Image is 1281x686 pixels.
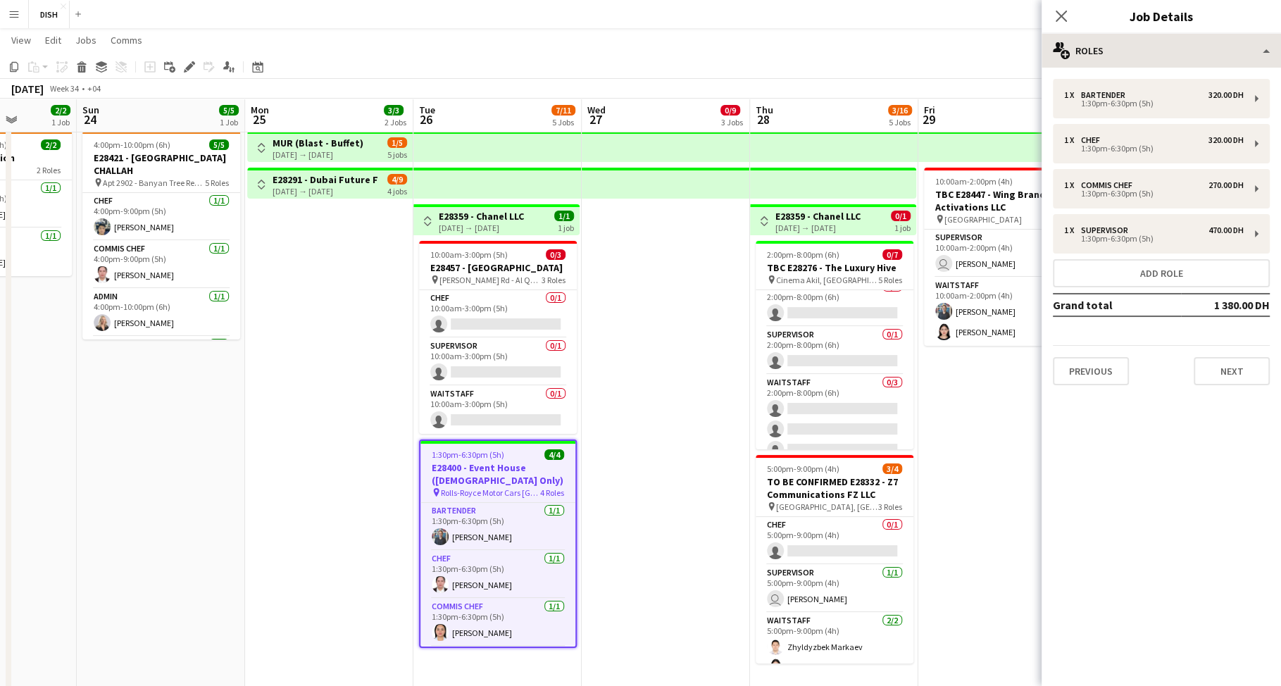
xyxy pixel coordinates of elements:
span: Comms [111,34,142,46]
app-card-role: Chef1/14:00pm-9:00pm (5h)[PERSON_NAME] [82,193,240,241]
span: 7/11 [551,105,575,116]
span: Tue [419,104,435,116]
h3: E28421 - [GEOGRAPHIC_DATA] CHALLAH [82,151,240,177]
h3: Job Details [1042,7,1281,25]
span: 5/5 [219,105,239,116]
app-job-card: 1:30pm-6:30pm (5h)4/4E28400 - Event House ([DEMOGRAPHIC_DATA] Only) Rolls-Royce Motor Cars [GEOGR... [419,439,577,648]
div: 5 jobs [387,148,407,160]
app-card-role: Waitstaff0/32:00pm-8:00pm (6h) [756,375,913,463]
div: 1 x [1064,225,1081,235]
span: 10:00am-3:00pm (5h) [430,249,508,260]
span: Edit [45,34,61,46]
span: 24 [80,111,99,127]
button: Previous [1053,357,1129,385]
app-card-role: Chef1/11:30pm-6:30pm (5h)[PERSON_NAME] [420,551,575,599]
div: [DATE] → [DATE] [775,223,861,233]
span: [GEOGRAPHIC_DATA] [944,214,1022,225]
span: Rolls-Royce Motor Cars [GEOGRAPHIC_DATA], [GEOGRAPHIC_DATA] - E11, Between 2 and 3 Interchange - ... [441,487,540,498]
span: [GEOGRAPHIC_DATA], [GEOGRAPHIC_DATA] [776,501,878,512]
app-card-role: Waitstaff2/210:00am-2:00pm (4h)[PERSON_NAME][PERSON_NAME] [924,277,1082,346]
span: 0/1 [891,211,911,221]
app-card-role: Commis Chef1/11:30pm-6:30pm (5h)[PERSON_NAME] [420,599,575,647]
a: Edit [39,31,67,49]
span: Fri [924,104,935,116]
div: 5 Jobs [552,117,575,127]
span: 3/3 [384,105,404,116]
app-card-role: Commis Chef1/14:00pm-9:00pm (5h)[PERSON_NAME] [82,241,240,289]
app-job-card: 10:00am-3:00pm (5h)0/3E28457 - [GEOGRAPHIC_DATA] [PERSON_NAME] Rd - Al Quoz - Al Quoz 13 RolesChe... [419,241,577,434]
span: 10:00am-2:00pm (4h) [935,176,1013,187]
app-card-role: Professional Bartender1/1 [82,337,240,385]
span: Apt 2902 - Banyan Tree Residences [103,177,205,188]
span: 4 Roles [540,487,564,498]
app-card-role: Admin1/14:00pm-10:00pm (6h)[PERSON_NAME] [82,289,240,337]
div: 1:30pm-6:30pm (5h) [1064,100,1244,107]
div: 2:00pm-8:00pm (6h)0/7TBC E28276 - The Luxury Hive Cinema Akil, [GEOGRAPHIC_DATA] - Warehouse [STR... [756,241,913,449]
div: 3 Jobs [721,117,743,127]
span: Mon [251,104,269,116]
app-job-card: 5:00pm-9:00pm (4h)3/4TO BE CONFIRMED E28332 - Z7 Communications FZ LLC [GEOGRAPHIC_DATA], [GEOGRA... [756,455,913,663]
button: Add role [1053,259,1270,287]
span: 5/5 [209,139,229,150]
span: Week 34 [46,83,82,94]
span: 29 [922,111,935,127]
app-job-card: 4:00pm-10:00pm (6h)5/5E28421 - [GEOGRAPHIC_DATA] CHALLAH Apt 2902 - Banyan Tree Residences5 Roles... [82,131,240,339]
span: 3 Roles [878,501,902,512]
app-job-card: 10:00am-2:00pm (4h)3/3TBC E28447 - Wing Brands Activations LLC [GEOGRAPHIC_DATA]2 RolesSupervisor... [924,168,1082,346]
div: 1:30pm-6:30pm (5h) [1064,190,1244,197]
a: View [6,31,37,49]
span: Cinema Akil, [GEOGRAPHIC_DATA] - Warehouse [STREET_ADDRESS] [776,275,878,285]
div: 1 job [558,221,574,233]
span: 1/5 [387,137,407,148]
div: [DATE] → [DATE] [273,186,377,197]
div: +04 [87,83,101,94]
h3: TO BE CONFIRMED E28332 - Z7 Communications FZ LLC [756,475,913,501]
span: 27 [585,111,606,127]
a: Comms [105,31,148,49]
div: Roles [1042,34,1281,68]
h3: MUR (Blast - Buffet) [273,137,363,149]
div: [DATE] → [DATE] [439,223,524,233]
span: 2/2 [41,139,61,150]
span: 0/9 [720,105,740,116]
span: 4/9 [387,174,407,185]
span: [PERSON_NAME] Rd - Al Quoz - Al Quoz 1 [439,275,542,285]
div: 1 x [1064,135,1081,145]
app-card-role: Chef0/15:00pm-9:00pm (4h) [756,517,913,565]
span: 5:00pm-9:00pm (4h) [767,463,839,474]
button: Next [1194,357,1270,385]
h3: E28457 - [GEOGRAPHIC_DATA] [419,261,577,274]
span: 2 Roles [37,165,61,175]
app-card-role: Supervisor1/110:00am-2:00pm (4h) [PERSON_NAME] [924,230,1082,277]
h3: E28359 - Chanel LLC [439,210,524,223]
span: 26 [417,111,435,127]
div: Bartender [1081,90,1131,100]
span: Thu [756,104,773,116]
div: 1 Job [220,117,238,127]
div: Supervisor [1081,225,1134,235]
button: DISH [29,1,70,28]
span: 5 Roles [878,275,902,285]
app-card-role: Commis Chef0/12:00pm-8:00pm (6h) [756,279,913,327]
span: 2:00pm-8:00pm (6h) [767,249,839,260]
span: 28 [754,111,773,127]
span: 25 [249,111,269,127]
app-card-role: Supervisor0/12:00pm-8:00pm (6h) [756,327,913,375]
app-card-role: Bartender1/11:30pm-6:30pm (5h)[PERSON_NAME] [420,503,575,551]
div: 470.00 DH [1208,225,1244,235]
div: Commis Chef [1081,180,1138,190]
app-card-role: Waitstaff2/25:00pm-9:00pm (4h)Zhyldyzbek Markaev[PERSON_NAME] [756,613,913,681]
span: 1:30pm-6:30pm (5h) [432,449,504,460]
a: Jobs [70,31,102,49]
div: 1:30pm-6:30pm (5h) [1064,145,1244,152]
div: [DATE] [11,82,44,96]
span: 3/4 [882,463,902,474]
span: 3 Roles [542,275,565,285]
span: 0/3 [546,249,565,260]
app-card-role: Supervisor0/110:00am-3:00pm (5h) [419,338,577,386]
div: 4 jobs [387,185,407,197]
td: Grand total [1053,294,1181,316]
